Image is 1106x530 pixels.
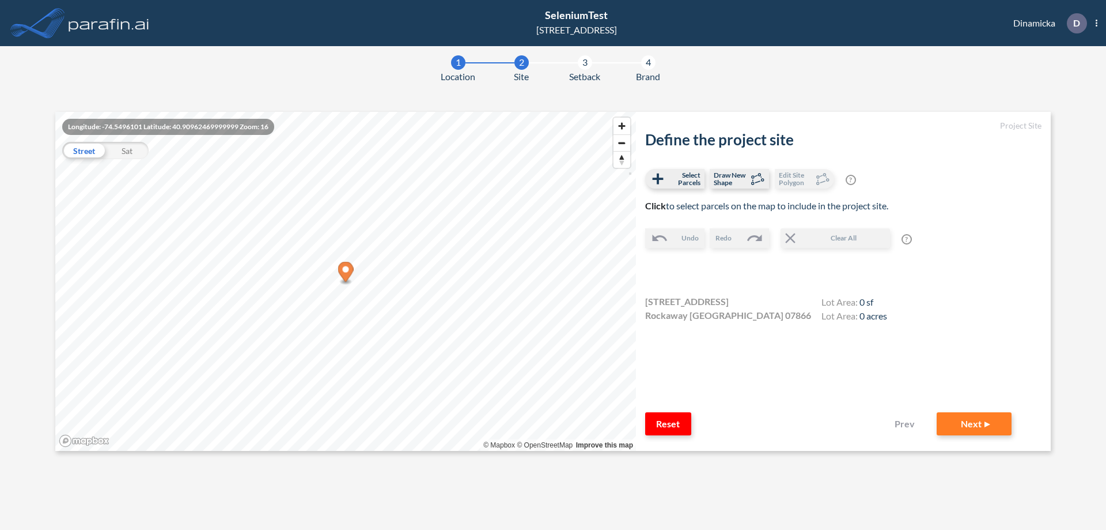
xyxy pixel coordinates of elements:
div: Sat [105,142,149,159]
p: D [1073,18,1080,28]
a: Mapbox [483,441,515,449]
button: Undo [645,228,704,248]
canvas: Map [55,112,636,451]
span: Location [441,70,475,84]
div: Map marker [338,262,354,285]
span: Edit Site Polygon [779,171,813,186]
span: SeleniumTest [545,9,608,21]
span: Select Parcels [666,171,700,186]
button: Reset bearing to north [613,151,630,168]
h5: Project Site [645,121,1041,131]
span: Brand [636,70,660,84]
a: OpenStreetMap [517,441,573,449]
span: ? [902,234,912,245]
div: 2 [514,55,529,70]
span: Rockaway [GEOGRAPHIC_DATA] 07866 [645,309,811,322]
span: Zoom out [613,135,630,151]
button: Redo [710,228,769,248]
span: Draw New Shape [714,171,748,186]
button: Zoom out [613,134,630,151]
div: 4 [641,55,656,70]
span: Clear All [799,233,889,243]
span: Reset bearing to north [613,152,630,168]
span: Site [514,70,529,84]
div: Longitude: -74.5496101 Latitude: 40.90962469999999 Zoom: 16 [62,119,274,135]
span: ? [846,175,856,185]
span: [STREET_ADDRESS] [645,295,729,309]
h2: Define the project site [645,131,1041,149]
div: [STREET_ADDRESS] [536,23,617,37]
span: Undo [681,233,699,243]
span: 0 acres [859,310,887,321]
a: Improve this map [576,441,633,449]
button: Zoom in [613,118,630,134]
h4: Lot Area: [821,296,887,310]
span: to select parcels on the map to include in the project site. [645,200,888,211]
button: Prev [879,412,925,435]
button: Next [937,412,1012,435]
button: Reset [645,412,691,435]
img: logo [66,12,151,35]
div: Street [62,142,105,159]
div: Dinamicka [996,13,1097,33]
h4: Lot Area: [821,310,887,324]
span: Redo [715,233,732,243]
span: 0 sf [859,296,873,307]
div: 3 [578,55,592,70]
b: Click [645,200,666,211]
span: Setback [569,70,600,84]
button: Clear All [781,228,890,248]
div: 1 [451,55,465,70]
a: Mapbox homepage [59,434,109,448]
